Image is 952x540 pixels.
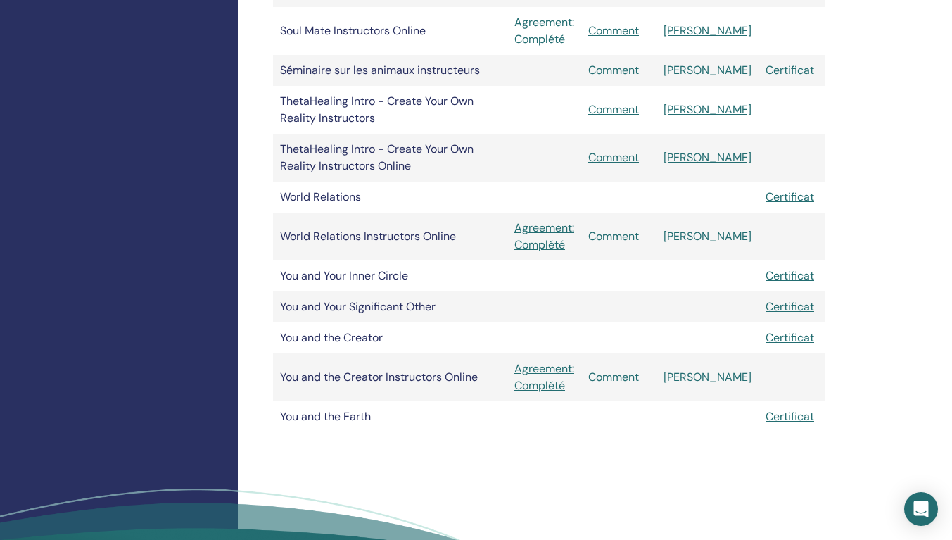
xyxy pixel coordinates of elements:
a: Certificat [766,330,814,345]
td: ThetaHealing Intro - Create Your Own Reality Instructors [273,86,507,134]
td: Séminaire sur les animaux instructeurs [273,55,507,86]
a: Agreement: Complété [514,14,574,48]
td: World Relations Instructors Online [273,213,507,260]
td: You and Your Significant Other [273,291,507,322]
td: Soul Mate Instructors Online [273,7,507,55]
a: [PERSON_NAME] [664,150,751,165]
a: Certificat [766,189,814,204]
a: Certificat [766,409,814,424]
a: Comment [588,229,639,244]
a: [PERSON_NAME] [664,229,751,244]
a: [PERSON_NAME] [664,370,751,384]
a: Agreement: Complété [514,360,574,394]
td: ThetaHealing Intro - Create Your Own Reality Instructors Online [273,134,507,182]
a: [PERSON_NAME] [664,102,751,117]
td: You and the Creator Instructors Online [273,353,507,401]
a: Comment [588,370,639,384]
a: Certificat [766,63,814,77]
td: You and Your Inner Circle [273,260,507,291]
a: [PERSON_NAME] [664,23,751,38]
td: World Relations [273,182,507,213]
a: Certificat [766,299,814,314]
a: Comment [588,102,639,117]
a: [PERSON_NAME] [664,63,751,77]
a: Comment [588,63,639,77]
a: Comment [588,23,639,38]
td: You and the Earth [273,401,507,432]
a: Comment [588,150,639,165]
td: You and the Creator [273,322,507,353]
div: Open Intercom Messenger [904,492,938,526]
a: Certificat [766,268,814,283]
a: Agreement: Complété [514,220,574,253]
